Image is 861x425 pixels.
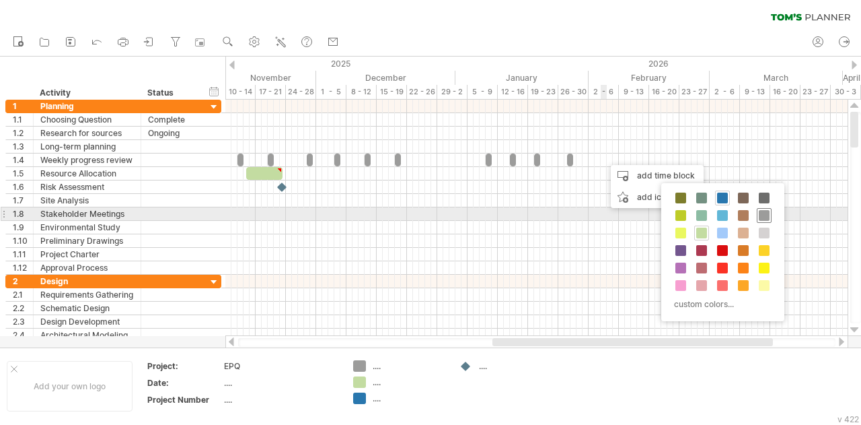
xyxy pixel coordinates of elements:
[373,377,446,388] div: ....
[147,394,221,405] div: Project Number
[40,302,134,315] div: Schematic Design
[316,71,455,85] div: December 2025
[147,360,221,372] div: Project:
[13,261,33,274] div: 1.12
[13,100,33,112] div: 1
[7,361,133,412] div: Add your own logo
[528,85,558,99] div: 19 - 23
[13,127,33,139] div: 1.2
[40,113,134,126] div: Choosing Question
[225,85,256,99] div: 10 - 14
[373,360,446,372] div: ....
[147,377,221,389] div: Date:
[479,360,552,372] div: ....
[13,113,33,126] div: 1.1
[740,85,770,99] div: 9 - 13
[13,140,33,153] div: 1.3
[346,85,377,99] div: 8 - 12
[13,315,33,328] div: 2.3
[710,71,843,85] div: March 2026
[40,140,134,153] div: Long-term planning
[373,393,446,404] div: ....
[40,329,134,341] div: Architectural Modeling
[611,165,704,187] div: add time block
[437,85,467,99] div: 29 - 2
[40,221,134,234] div: Environmental Study
[13,194,33,207] div: 1.7
[407,85,437,99] div: 22 - 26
[40,181,134,193] div: Risk Assessment
[224,377,337,389] div: ....
[649,85,679,99] div: 16 - 20
[619,85,649,99] div: 9 - 13
[770,85,800,99] div: 16 - 20
[831,85,861,99] div: 30 - 3
[800,85,831,99] div: 23 - 27
[13,167,33,180] div: 1.5
[13,221,33,234] div: 1.9
[148,113,193,126] div: Complete
[589,85,619,99] div: 2 - 6
[40,248,134,261] div: Project Charter
[40,127,134,139] div: Research for sources
[40,234,134,247] div: Preliminary Drawings
[40,315,134,328] div: Design Development
[40,100,134,112] div: Planning
[377,85,407,99] div: 15 - 19
[195,71,316,85] div: November 2025
[668,295,774,313] div: custom colors...
[13,329,33,341] div: 2.4
[148,127,193,139] div: Ongoing
[837,414,859,424] div: v 422
[316,85,346,99] div: 1 - 5
[40,86,133,100] div: Activity
[679,85,710,99] div: 23 - 27
[455,71,589,85] div: January 2026
[13,248,33,261] div: 1.11
[13,154,33,166] div: 1.4
[558,85,589,99] div: 26 - 30
[40,167,134,180] div: Resource Allocation
[498,85,528,99] div: 12 - 16
[224,360,337,372] div: EPQ
[589,71,710,85] div: February 2026
[147,86,192,100] div: Status
[13,275,33,288] div: 2
[40,194,134,207] div: Site Analysis
[13,234,33,247] div: 1.10
[256,85,286,99] div: 17 - 21
[40,207,134,220] div: Stakeholder Meetings
[13,302,33,315] div: 2.2
[611,187,704,208] div: add icon
[40,154,134,166] div: Weekly progress review
[40,275,134,288] div: Design
[40,261,134,274] div: Approval Process
[224,394,337,405] div: ....
[13,288,33,301] div: 2.1
[13,207,33,220] div: 1.8
[467,85,498,99] div: 5 - 9
[13,181,33,193] div: 1.6
[40,288,134,301] div: Requirements Gathering
[286,85,316,99] div: 24 - 28
[710,85,740,99] div: 2 - 6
